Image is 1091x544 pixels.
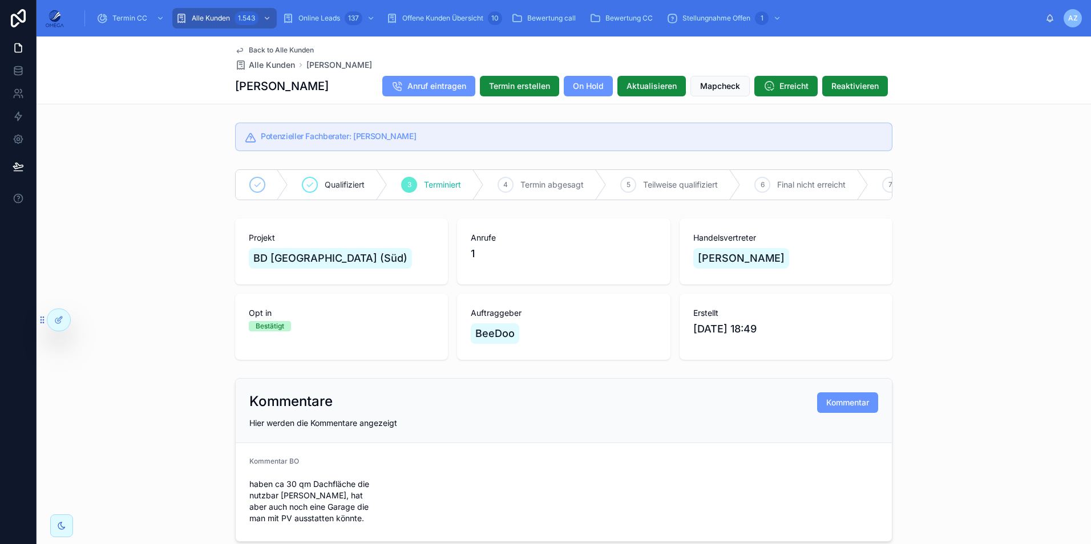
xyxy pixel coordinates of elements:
span: Auftraggeber [471,307,656,319]
span: 3 [407,180,411,189]
span: Alle Kunden [249,59,295,71]
span: BeeDoo [475,326,515,342]
div: scrollable content [73,6,1045,31]
a: Online Leads137 [279,8,381,29]
span: 1 [471,246,475,262]
img: App logo [46,9,64,27]
button: Kommentar [817,392,878,413]
span: Kommentar BO [249,457,299,465]
button: On Hold [564,76,613,96]
span: Termin erstellen [489,80,550,92]
a: Back to Alle Kunden [235,46,314,55]
button: Reaktivieren [822,76,888,96]
span: Opt in [249,307,434,319]
span: BD [GEOGRAPHIC_DATA] (Süd) [253,250,407,266]
span: Online Leads [298,14,340,23]
h5: Potenzieller Fachberater: Klaus Vollmer [261,132,883,140]
span: Back to Alle Kunden [249,46,314,55]
span: Bewertung call [527,14,576,23]
div: 1 [755,11,769,25]
span: On Hold [573,80,604,92]
span: 4 [503,180,508,189]
a: [PERSON_NAME] [306,59,372,71]
span: Offene Kunden Übersicht [402,14,483,23]
button: Mapcheck [690,76,750,96]
span: Erstellt [693,307,879,319]
span: [PERSON_NAME] [698,250,785,266]
button: Aktualisieren [617,76,686,96]
a: Termin CC [93,8,170,29]
span: Teilweise qualifiziert [643,179,718,190]
span: 6 [761,180,765,189]
button: Termin erstellen [480,76,559,96]
span: Alle Kunden [192,14,230,23]
span: Anruf eintragen [407,80,466,92]
span: Qualifiziert [325,179,365,190]
span: Termin CC [112,14,147,23]
a: Bewertung CC [586,8,661,29]
span: Mapcheck [700,80,740,92]
span: Termin abgesagt [520,179,584,190]
span: Projekt [249,232,434,243]
button: Erreicht [754,76,818,96]
a: Alle Kunden1.543 [172,8,277,29]
span: Reaktivieren [831,80,879,92]
a: Stellungnahme Offen1 [663,8,787,29]
span: Bewertung CC [605,14,653,23]
span: Handelsvertreter [693,232,879,243]
a: Bewertung call [508,8,584,29]
span: AZ [1068,14,1078,23]
span: Stellungnahme Offen [682,14,750,23]
h1: [PERSON_NAME] [235,78,329,94]
a: Alle Kunden [235,59,295,71]
div: 1.543 [235,11,258,25]
span: 7 [888,180,892,189]
span: Final nicht erreicht [777,179,846,190]
div: Bestätigt [256,321,284,331]
span: Kommentar [826,397,869,408]
span: haben ca 30 qm Dachfläche die nutzbar [PERSON_NAME], hat aber auch noch eine Garage die man mit P... [249,478,400,524]
div: 137 [345,11,362,25]
span: [DATE] 18:49 [693,321,879,337]
h2: Kommentare [249,392,333,411]
button: Anruf eintragen [382,76,475,96]
span: Erreicht [779,80,809,92]
span: Terminiert [424,179,461,190]
div: 10 [488,11,502,25]
span: Aktualisieren [627,80,677,92]
span: 5 [627,180,631,189]
a: Offene Kunden Übersicht10 [383,8,506,29]
span: Hier werden die Kommentare angezeigt [249,418,397,428]
span: Anrufe [471,232,656,243]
